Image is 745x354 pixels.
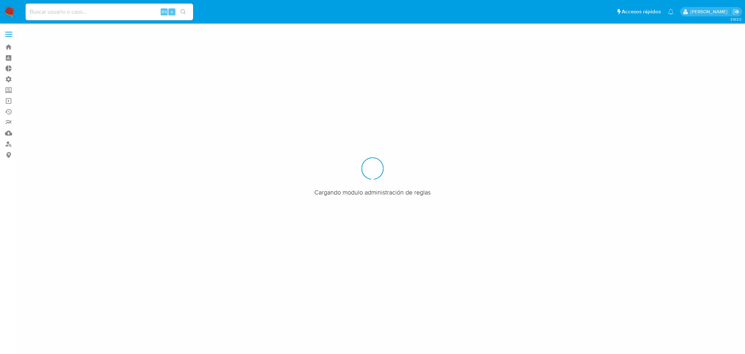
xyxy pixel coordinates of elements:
[176,7,190,17] button: search-icon
[171,8,173,15] span: s
[668,9,674,15] a: Notificaciones
[314,188,431,197] span: Cargando modulo administración de reglas
[161,8,167,15] span: Alt
[25,7,193,16] input: Buscar usuario o caso...
[732,8,740,15] a: Salir
[622,8,661,15] span: Accesos rápidos
[691,8,730,15] p: mercedes.medrano@mercadolibre.com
